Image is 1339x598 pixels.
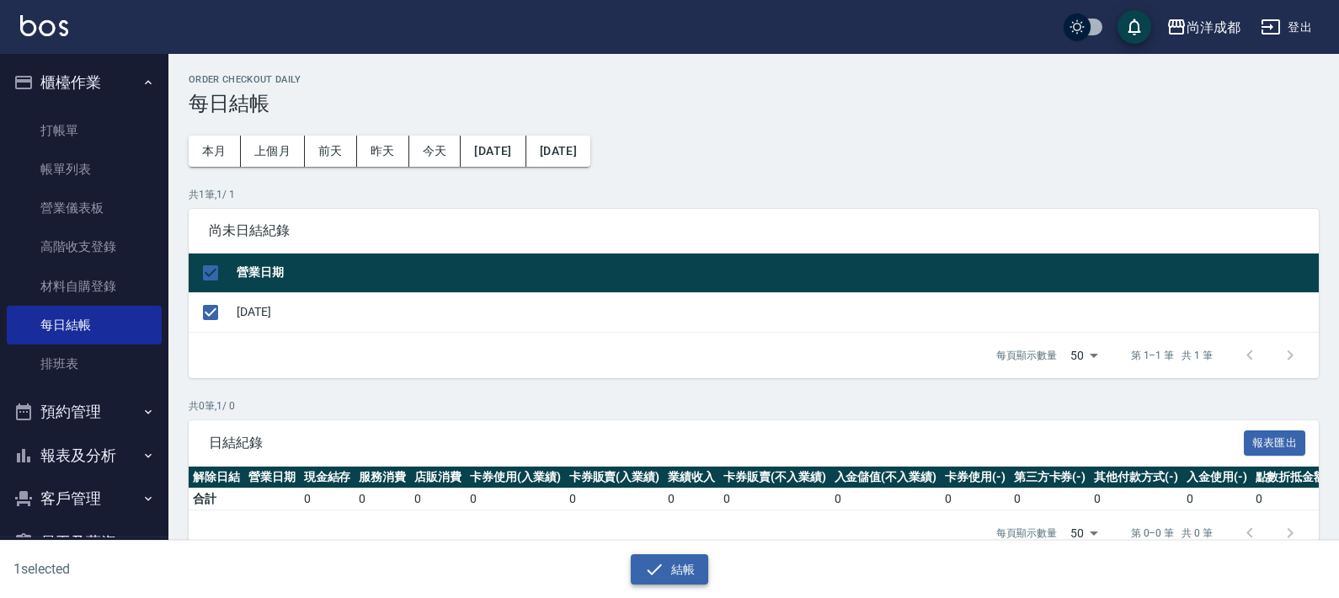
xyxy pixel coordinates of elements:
p: 共 1 筆, 1 / 1 [189,187,1319,202]
span: 尚未日結紀錄 [209,222,1299,239]
button: 員工及薪資 [7,521,162,564]
button: 今天 [409,136,461,167]
a: 報表匯出 [1244,434,1306,450]
th: 服務消費 [355,467,410,489]
button: save [1118,10,1151,44]
div: 50 [1064,333,1104,378]
a: 材料自購登錄 [7,267,162,306]
button: 報表匯出 [1244,430,1306,457]
td: 0 [719,489,830,510]
h6: 1 selected [13,558,332,579]
td: [DATE] [232,292,1319,332]
button: 報表及分析 [7,434,162,478]
td: 0 [466,489,565,510]
th: 卡券販賣(入業績) [565,467,664,489]
a: 打帳單 [7,111,162,150]
td: 0 [1182,489,1251,510]
a: 排班表 [7,344,162,383]
h2: Order checkout daily [189,74,1319,85]
button: 櫃檯作業 [7,61,162,104]
button: 尚洋成都 [1160,10,1247,45]
th: 第三方卡券(-) [1010,467,1091,489]
h3: 每日結帳 [189,92,1319,115]
th: 入金使用(-) [1182,467,1251,489]
th: 卡券使用(-) [941,467,1010,489]
th: 營業日期 [244,467,300,489]
a: 帳單列表 [7,150,162,189]
th: 現金結存 [300,467,355,489]
div: 尚洋成都 [1187,17,1240,38]
button: [DATE] [461,136,525,167]
td: 0 [300,489,355,510]
td: 0 [1010,489,1091,510]
th: 其他付款方式(-) [1090,467,1182,489]
p: 第 1–1 筆 共 1 筆 [1131,348,1213,363]
p: 共 0 筆, 1 / 0 [189,398,1319,414]
a: 高階收支登錄 [7,227,162,266]
p: 每頁顯示數量 [996,526,1057,541]
button: 昨天 [357,136,409,167]
span: 日結紀錄 [209,435,1244,451]
img: Logo [20,15,68,36]
td: 0 [565,489,664,510]
th: 卡券使用(入業績) [466,467,565,489]
th: 業績收入 [664,467,719,489]
button: 本月 [189,136,241,167]
button: 客戶管理 [7,477,162,521]
button: 上個月 [241,136,305,167]
th: 店販消費 [410,467,466,489]
td: 合計 [189,489,244,510]
p: 每頁顯示數量 [996,348,1057,363]
th: 解除日結 [189,467,244,489]
th: 入金儲值(不入業績) [830,467,942,489]
a: 營業儀表板 [7,189,162,227]
td: 0 [664,489,719,510]
button: 前天 [305,136,357,167]
div: 50 [1064,510,1104,556]
th: 卡券販賣(不入業績) [719,467,830,489]
p: 第 0–0 筆 共 0 筆 [1131,526,1213,541]
th: 營業日期 [232,254,1319,293]
td: 0 [941,489,1010,510]
button: 結帳 [631,554,709,585]
td: 0 [410,489,466,510]
td: 0 [1090,489,1182,510]
td: 0 [830,489,942,510]
button: 預約管理 [7,390,162,434]
td: 0 [355,489,410,510]
button: 登出 [1254,12,1319,43]
a: 每日結帳 [7,306,162,344]
button: [DATE] [526,136,590,167]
